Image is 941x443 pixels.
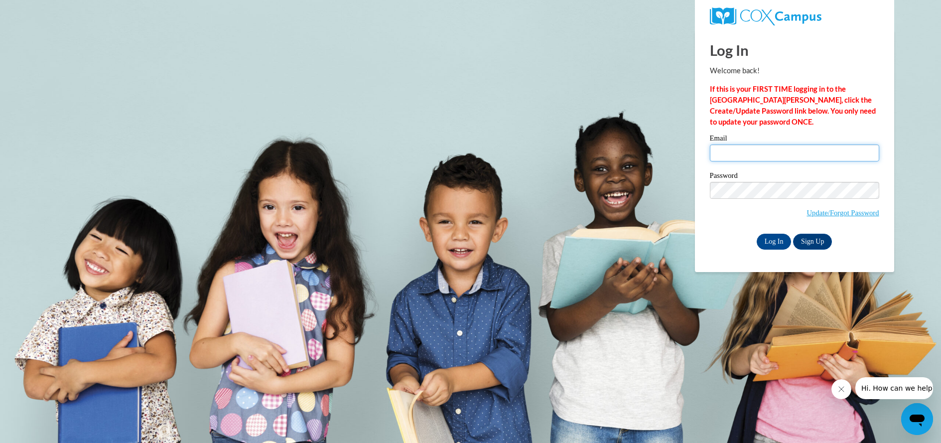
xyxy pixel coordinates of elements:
span: Hi. How can we help? [6,7,81,15]
a: COX Campus [710,7,879,25]
img: COX Campus [710,7,821,25]
h1: Log In [710,40,879,60]
input: Log In [757,234,792,250]
iframe: Close message [831,379,851,399]
iframe: Message from company [855,377,933,399]
a: Update/Forgot Password [807,209,879,217]
a: Sign Up [793,234,832,250]
p: Welcome back! [710,65,879,76]
iframe: Button to launch messaging window [901,403,933,435]
strong: If this is your FIRST TIME logging in to the [GEOGRAPHIC_DATA][PERSON_NAME], click the Create/Upd... [710,85,876,126]
label: Email [710,135,879,145]
label: Password [710,172,879,182]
